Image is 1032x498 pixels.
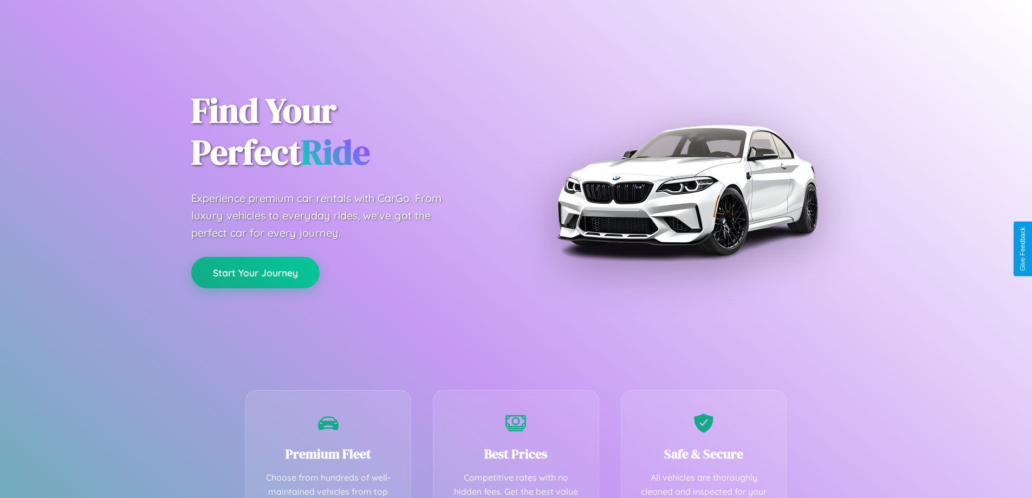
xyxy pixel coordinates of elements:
span: Ride [301,128,370,176]
h3: Safe & Secure [638,445,770,463]
h1: Find Your Perfect [191,90,500,173]
img: Premium BMW car rental vehicle [551,54,822,325]
p: Experience premium car rentals with CarGo. From luxury vehicles to everyday rides, we've got the ... [191,190,462,242]
button: Start Your Journey [191,257,320,288]
h3: Best Prices [450,445,582,463]
h3: Premium Fleet [262,445,395,463]
div: Give Feedback [1019,227,1027,271]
